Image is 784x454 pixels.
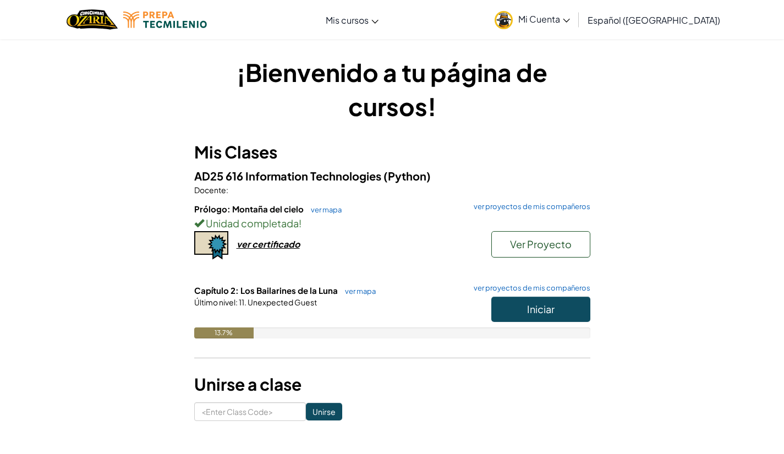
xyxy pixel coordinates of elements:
[495,11,513,29] img: avatar
[305,205,342,214] a: ver mapa
[194,297,235,307] span: Último nivel
[489,2,575,37] a: Mi Cuenta
[235,297,238,307] span: :
[194,238,300,250] a: ver certificado
[238,297,246,307] span: 11.
[468,285,590,292] a: ver proyectos de mis compañeros
[194,231,228,260] img: certificate-icon.png
[194,327,254,338] div: 13.7%
[527,303,555,315] span: Iniciar
[194,140,590,165] h3: Mis Clases
[383,169,431,183] span: (Python)
[468,203,590,210] a: ver proyectos de mis compañeros
[67,8,118,31] a: Ozaria by CodeCombat logo
[588,14,720,26] span: Español ([GEOGRAPHIC_DATA])
[226,185,228,195] span: :
[194,55,590,123] h1: ¡Bienvenido a tu página de cursos!
[518,13,570,25] span: Mi Cuenta
[320,5,384,35] a: Mis cursos
[299,217,301,229] span: !
[194,285,339,296] span: Capítulo 2: Los Bailarines de la Luna
[326,14,369,26] span: Mis cursos
[194,169,383,183] span: AD25 616 Information Technologies
[67,8,118,31] img: Home
[582,5,726,35] a: Español ([GEOGRAPHIC_DATA])
[194,185,226,195] span: Docente
[123,12,207,28] img: Tecmilenio logo
[237,238,300,250] div: ver certificado
[194,204,305,214] span: Prólogo: Montaña del cielo
[194,372,590,397] h3: Unirse a clase
[339,287,376,296] a: ver mapa
[204,217,299,229] span: Unidad completada
[491,297,590,322] button: Iniciar
[194,402,306,421] input: <Enter Class Code>
[510,238,572,250] span: Ver Proyecto
[306,403,342,420] input: Unirse
[246,297,317,307] span: Unexpected Guest
[491,231,590,258] button: Ver Proyecto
